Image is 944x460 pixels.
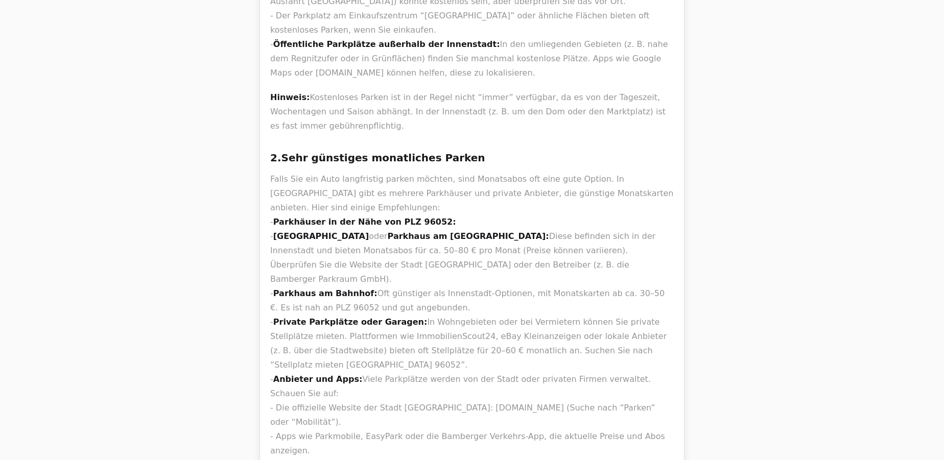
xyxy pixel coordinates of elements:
strong: [GEOGRAPHIC_DATA] [273,231,369,241]
p: Kostenloses Parken ist in der Regel nicht “immer” verfügbar, da es von der Tageszeit, Wochentagen... [270,90,674,133]
strong: Anbieter und Apps: [273,374,363,384]
strong: Hinweis: [270,92,310,102]
strong: Sehr günstiges monatliches Parken [281,152,485,164]
strong: Öffentliche Parkplätze außerhalb der Innenstadt: [273,39,500,49]
h3: 2. [270,150,674,166]
strong: Parkhäuser in der Nähe von PLZ 96052: [273,217,456,227]
strong: Private Parkplätze oder Garagen: [273,317,428,327]
p: Falls Sie ein Auto langfristig parken möchten, sind Monatsabos oft eine gute Option. In [GEOGRAPH... [270,172,674,458]
strong: Parkhaus am [GEOGRAPHIC_DATA]: [388,231,549,241]
strong: Parkhaus am Bahnhof: [273,288,377,298]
